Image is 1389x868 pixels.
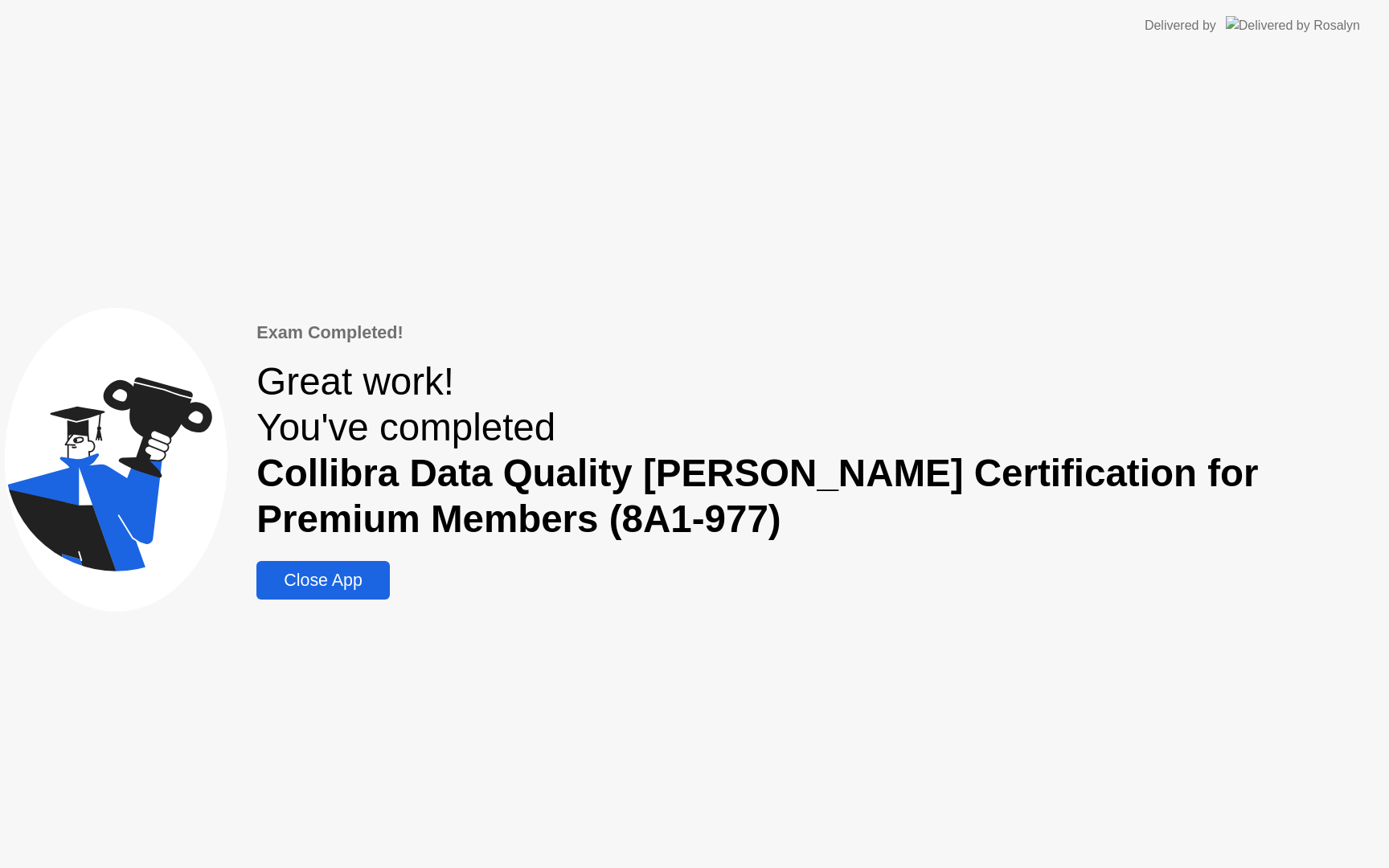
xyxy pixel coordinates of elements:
[256,561,389,600] button: Close App
[256,358,1384,542] div: Great work! You've completed
[1226,16,1360,35] img: Delivered by Rosalyn
[261,571,384,591] div: Close App
[256,320,1384,346] div: Exam Completed!
[256,452,1258,540] b: Collibra Data Quality [PERSON_NAME] Certification for Premium Members (8A1-977)
[1145,16,1216,35] div: Delivered by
